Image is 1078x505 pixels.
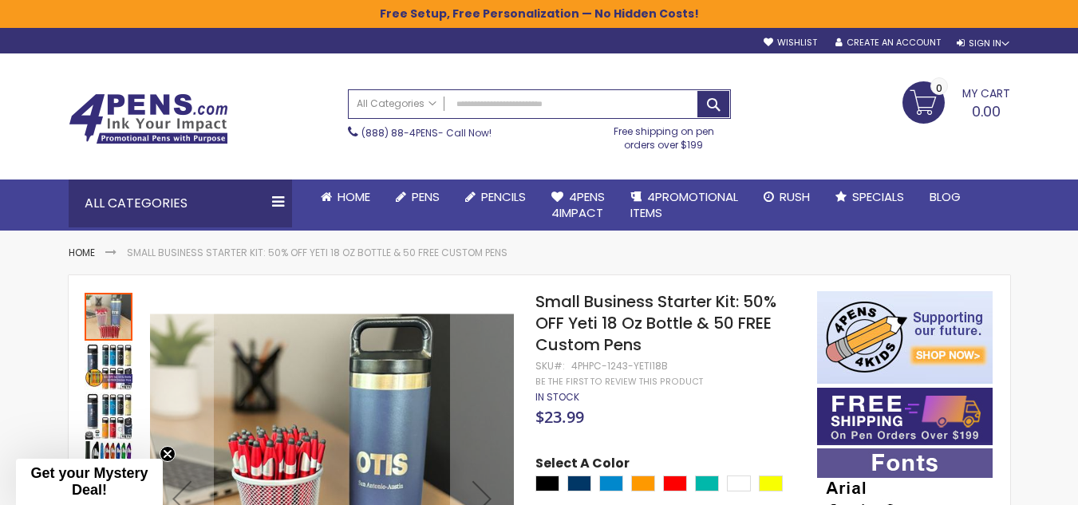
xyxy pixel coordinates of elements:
span: Small Business Starter Kit: 50% OFF Yeti 18 Oz Bottle & 50 FREE Custom Pens [535,290,776,356]
div: Yellow [759,475,783,491]
div: Teal [695,475,719,491]
button: Close teaser [160,446,176,462]
a: Blog [917,180,973,215]
span: Rush [780,188,810,205]
div: Black [535,475,559,491]
span: - Call Now! [361,126,492,140]
div: Small Business Starter Kit: 50% OFF Yeti 18 Oz Bottle & 50 FREE Custom Pens [85,341,134,390]
span: Specials [852,188,904,205]
span: 0.00 [972,101,1001,121]
span: 4Pens 4impact [551,188,605,221]
a: 4PROMOTIONALITEMS [618,180,751,231]
div: Free shipping on pen orders over $199 [597,119,731,151]
a: Pencils [452,180,539,215]
div: Navy Blue [567,475,591,491]
div: Orange [631,475,655,491]
a: All Categories [349,90,444,116]
img: 4pens 4 kids [817,291,993,384]
li: Small Business Starter Kit: 50% OFF Yeti 18 Oz Bottle & 50 FREE Custom Pens [127,247,507,259]
div: Big Wave Blue [599,475,623,491]
img: Small Business Starter Kit: 50% OFF Yeti 18 Oz Bottle & 50 FREE Custom Pens [85,342,132,390]
img: Small Business Starter Kit: 50% OFF Yeti 18 Oz Bottle & 50 FREE Custom Pens [85,392,132,440]
img: 4Pens Custom Pens and Promotional Products [69,93,228,144]
a: Home [308,180,383,215]
div: Small Business Starter Kit: 50% OFF Yeti 18 Oz Bottle & 50 FREE Custom Pens [85,440,132,489]
span: $23.99 [535,406,584,428]
div: Small Business Starter Kit: 50% OFF Yeti 18 Oz Bottle & 50 FREE Custom Pens [85,390,134,440]
span: Get your Mystery Deal! [30,465,148,498]
a: Wishlist [764,37,817,49]
div: Sign In [957,37,1009,49]
a: Create an Account [835,37,941,49]
span: All Categories [357,97,436,110]
a: (888) 88-4PENS [361,126,438,140]
div: Get your Mystery Deal!Close teaser [16,459,163,505]
span: Home [338,188,370,205]
span: Select A Color [535,455,630,476]
span: 0 [936,81,942,96]
span: In stock [535,390,579,404]
a: 0.00 0 [902,81,1010,121]
div: All Categories [69,180,292,227]
a: Pens [383,180,452,215]
span: Pens [412,188,440,205]
div: Availability [535,391,579,404]
a: Home [69,246,95,259]
a: 4Pens4impact [539,180,618,231]
div: Red [663,475,687,491]
span: Blog [930,188,961,205]
a: Rush [751,180,823,215]
div: 4PHPC-1243-YETI18B [571,360,668,373]
div: White [727,475,751,491]
a: Specials [823,180,917,215]
a: Be the first to review this product [535,376,703,388]
span: Pencils [481,188,526,205]
div: Small Business Starter Kit: 50% OFF Yeti 18 Oz Bottle & 50 FREE Custom Pens [85,291,134,341]
strong: SKU [535,359,565,373]
img: Small Business Starter Kit: 50% OFF Yeti 18 Oz Bottle & 50 FREE Custom Pens [85,441,132,489]
img: Free shipping on orders over $199 [817,388,993,445]
span: 4PROMOTIONAL ITEMS [630,188,738,221]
